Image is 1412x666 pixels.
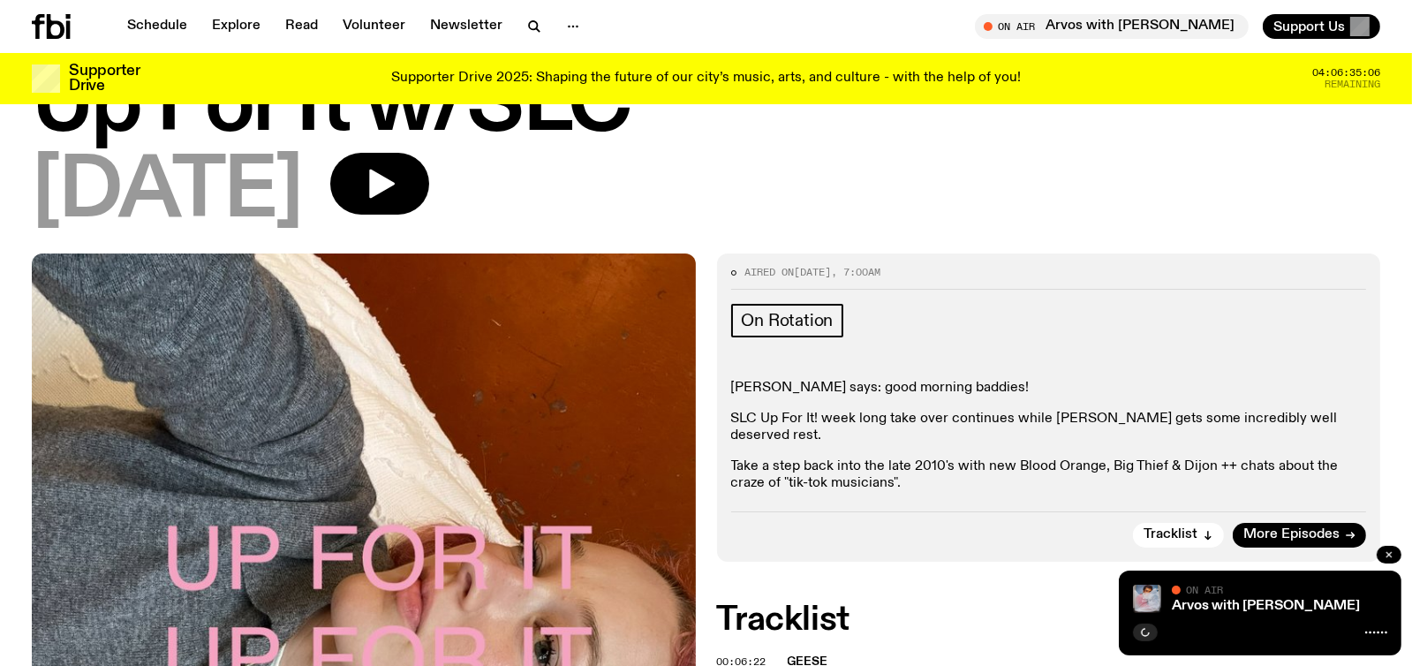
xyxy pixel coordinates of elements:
[391,71,1021,87] p: Supporter Drive 2025: Shaping the future of our city’s music, arts, and culture - with the help o...
[731,304,844,337] a: On Rotation
[1312,68,1380,78] span: 04:06:35:06
[731,411,1367,444] p: SLC Up For It! week long take over continues while [PERSON_NAME] gets some incredibly well deserv...
[1233,523,1366,548] a: More Episodes
[117,14,198,39] a: Schedule
[1186,584,1223,595] span: On Air
[332,14,416,39] a: Volunteer
[1243,528,1340,541] span: More Episodes
[731,380,1367,397] p: [PERSON_NAME] says: good morning baddies!
[745,265,795,279] span: Aired on
[795,265,832,279] span: [DATE]
[1325,79,1380,89] span: Remaining
[32,66,1380,146] h1: Up For It w/SLC
[731,458,1367,492] p: Take a step back into the late 2010's with new Blood Orange, Big Thief & Dijon ++ chats about the...
[1144,528,1197,541] span: Tracklist
[69,64,140,94] h3: Supporter Drive
[1172,599,1360,613] a: Arvos with [PERSON_NAME]
[1273,19,1345,34] span: Support Us
[975,14,1249,39] button: On AirArvos with [PERSON_NAME]
[275,14,328,39] a: Read
[32,153,302,232] span: [DATE]
[1133,523,1224,548] button: Tracklist
[742,311,834,330] span: On Rotation
[1263,14,1380,39] button: Support Us
[201,14,271,39] a: Explore
[419,14,513,39] a: Newsletter
[717,604,1381,636] h2: Tracklist
[832,265,881,279] span: , 7:00am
